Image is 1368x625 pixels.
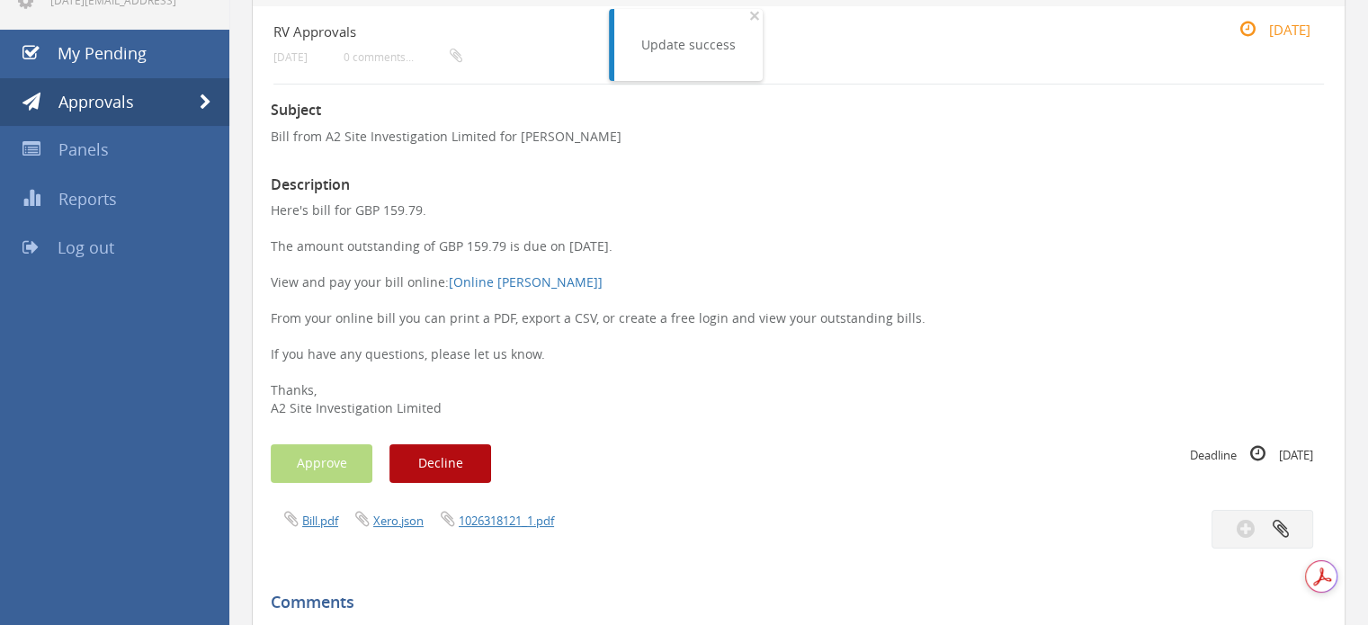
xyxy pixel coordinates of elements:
p: Here's bill for GBP 159.79. The amount outstanding of GBP 159.79 is due on [DATE]. View and pay y... [271,201,1327,417]
span: Log out [58,237,114,258]
small: [DATE] [273,50,308,64]
a: 1026318121_1.pdf [459,513,554,529]
a: Xero.json [373,513,424,529]
small: Deadline [DATE] [1190,444,1313,464]
h3: Description [271,177,1327,193]
span: Reports [58,188,117,210]
span: × [749,3,760,28]
small: 0 comments... [344,50,462,64]
span: Panels [58,138,109,160]
button: Decline [389,444,491,483]
h3: Subject [271,103,1327,119]
h5: Comments [271,594,1313,612]
small: [DATE] [1220,20,1310,40]
span: My Pending [58,42,147,64]
a: [Online [PERSON_NAME]] [449,273,603,290]
button: Approve [271,444,372,483]
h4: RV Approvals [273,24,1149,40]
p: Bill from A2 Site Investigation Limited for [PERSON_NAME] [271,128,1327,146]
div: Update success [641,36,736,54]
a: Bill.pdf [302,513,338,529]
span: Approvals [58,91,134,112]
